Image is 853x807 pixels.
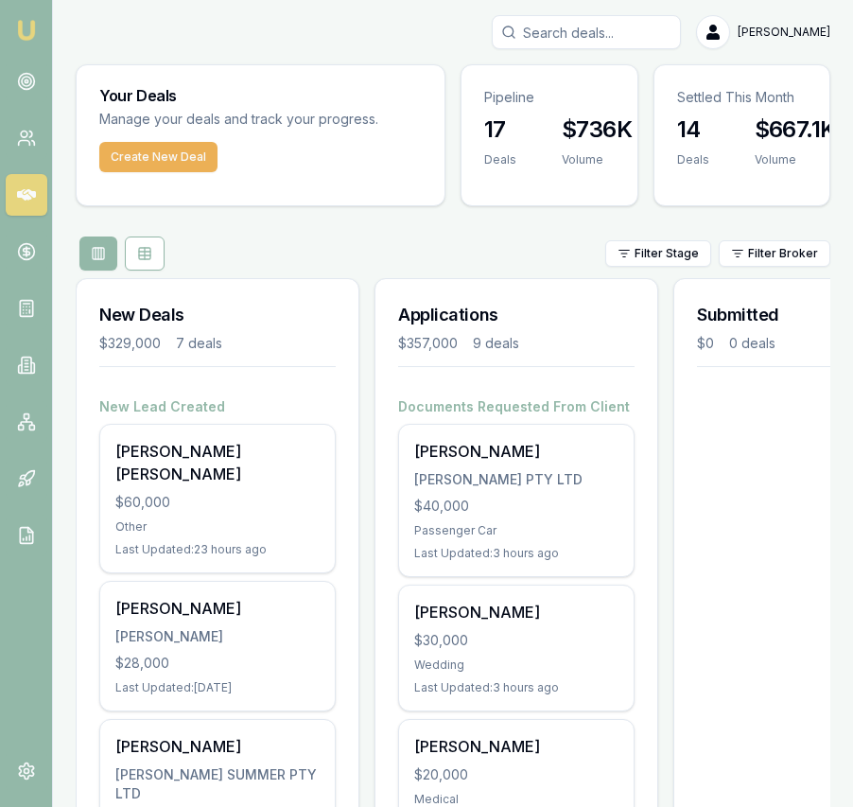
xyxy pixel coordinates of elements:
div: Deals [484,152,516,167]
p: Settled This Month [677,88,808,107]
h3: New Deals [99,302,336,328]
div: Deals [677,152,709,167]
div: Last Updated: [DATE] [115,680,320,695]
span: Filter Broker [748,246,818,261]
button: Create New Deal [99,142,218,172]
h3: 17 [484,114,516,145]
h3: $736K [562,114,632,145]
div: $40,000 [414,497,618,516]
div: [PERSON_NAME] [414,601,618,623]
h3: 14 [677,114,709,145]
div: Volume [562,152,632,167]
div: [PERSON_NAME] [414,440,618,463]
div: [PERSON_NAME] PTY LTD [414,470,618,489]
div: $30,000 [414,631,618,650]
input: Search deals [492,15,681,49]
p: Manage your deals and track your progress. [99,109,422,131]
div: Last Updated: 23 hours ago [115,542,320,557]
div: Last Updated: 3 hours ago [414,680,618,695]
p: Pipeline [484,88,615,107]
div: [PERSON_NAME] [115,735,320,758]
h3: Your Deals [99,88,422,103]
div: Wedding [414,658,618,673]
h3: $667.1K [755,114,836,145]
h4: New Lead Created [99,397,336,416]
div: [PERSON_NAME] [PERSON_NAME] [115,440,320,485]
div: $329,000 [99,334,161,353]
div: 0 deals [729,334,775,353]
div: [PERSON_NAME] [414,735,618,758]
div: 9 deals [473,334,519,353]
div: Volume [755,152,836,167]
div: [PERSON_NAME] [115,597,320,620]
div: $28,000 [115,654,320,673]
div: $0 [697,334,714,353]
div: Other [115,519,320,535]
div: [PERSON_NAME] SUMMER PTY LTD [115,765,320,803]
h3: Applications [398,302,635,328]
div: $357,000 [398,334,458,353]
img: emu-icon-u.png [15,19,38,42]
button: Filter Broker [719,240,830,267]
div: [PERSON_NAME] [115,627,320,646]
span: Filter Stage [635,246,699,261]
div: $20,000 [414,765,618,784]
div: Medical [414,792,618,807]
button: Filter Stage [605,240,711,267]
span: [PERSON_NAME] [738,25,830,40]
h4: Documents Requested From Client [398,397,635,416]
div: $60,000 [115,493,320,512]
div: Last Updated: 3 hours ago [414,546,618,561]
div: Passenger Car [414,523,618,538]
div: 7 deals [176,334,222,353]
